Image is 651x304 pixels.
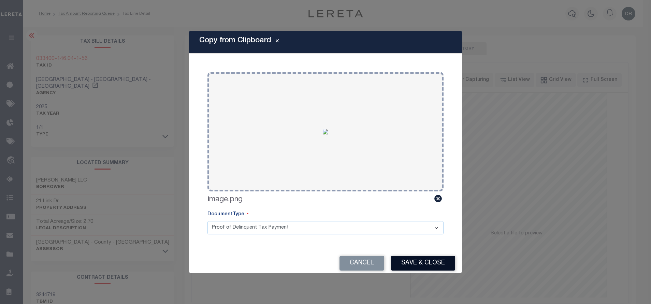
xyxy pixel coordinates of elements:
[339,256,384,271] button: Cancel
[207,211,248,218] label: DocumentType
[271,38,283,46] button: Close
[199,36,271,45] h5: Copy from Clipboard
[323,129,328,134] img: 5a7ec2c9-d467-41ef-b4d7-5843c961f4d7
[207,194,243,205] label: image.png
[391,256,455,271] button: Save & Close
